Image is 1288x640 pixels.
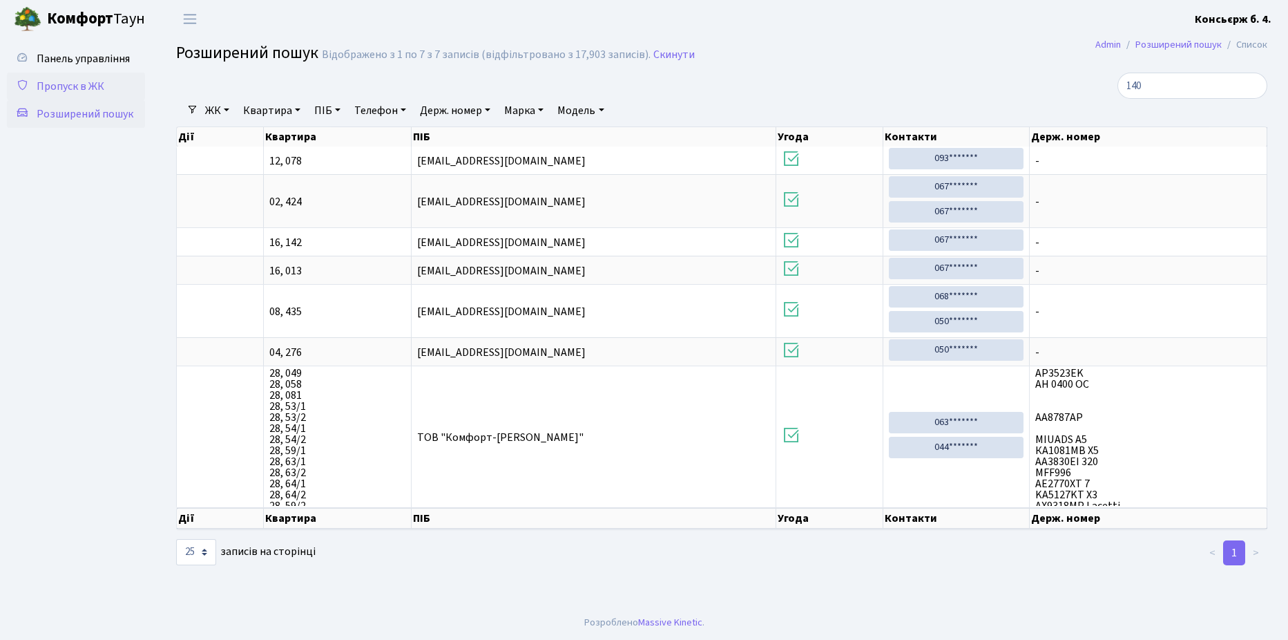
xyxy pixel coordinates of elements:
span: [EMAIL_ADDRESS][DOMAIN_NAME] [417,263,586,279]
span: [EMAIL_ADDRESS][DOMAIN_NAME] [417,235,586,250]
span: - [1035,347,1261,358]
a: Телефон [349,99,412,122]
span: Розширений пошук [37,106,133,122]
span: 02, 424 [269,196,405,207]
th: ПІБ [412,508,776,529]
a: Massive Kinetic [638,615,702,630]
span: 04, 276 [269,347,405,358]
label: записів на сторінці [176,539,316,565]
a: Держ. номер [414,99,496,122]
th: Квартира [264,127,412,147]
div: Розроблено . [584,615,704,630]
a: ЖК [200,99,235,122]
span: Розширений пошук [176,41,318,65]
a: ПІБ [309,99,346,122]
a: Admin [1095,37,1121,52]
span: 16, 013 [269,265,405,276]
th: ПІБ [412,127,776,147]
nav: breadcrumb [1075,30,1288,59]
select: записів на сторінці [176,539,216,565]
span: - [1035,156,1261,167]
span: 16, 142 [269,237,405,248]
span: - [1035,265,1261,276]
input: Пошук... [1117,73,1267,99]
span: Пропуск в ЖК [37,79,104,94]
span: [EMAIL_ADDRESS][DOMAIN_NAME] [417,194,586,209]
a: 1 [1223,540,1245,565]
span: 12, 078 [269,156,405,167]
span: 08, 435 [269,306,405,317]
span: - [1035,196,1261,207]
span: ТОВ "Комфорт-[PERSON_NAME]" [417,430,584,445]
a: Розширений пошук [1135,37,1222,52]
span: Таун [47,8,145,31]
th: Контакти [883,508,1030,529]
a: Консьєрж б. 4. [1195,11,1271,28]
span: - [1035,237,1261,248]
span: [EMAIL_ADDRESS][DOMAIN_NAME] [417,345,586,360]
th: Дії [177,508,264,529]
span: AP3523EK АН 0400 ОС АА8787АР MIUADS A5 КА1081МВ X5 АА3830ЕІ 320 MFF996 AE2770XT 7 KA5127KT X3 AX9... [1035,368,1261,506]
span: - [1035,306,1261,317]
th: Квартира [264,508,412,529]
a: Скинути [653,48,695,62]
span: 28, 049 28, 058 28, 081 28, 53/1 28, 53/2 28, 54/1 28, 54/2 28, 59/1 28, 63/1 28, 63/2 28, 64/1 2... [269,368,405,506]
a: Пропуск в ЖК [7,73,145,100]
a: Панель управління [7,45,145,73]
th: Дії [177,127,264,147]
b: Комфорт [47,8,113,30]
img: logo.png [14,6,41,33]
th: Держ. номер [1030,127,1267,147]
button: Переключити навігацію [173,8,207,30]
th: Угода [776,508,883,529]
span: [EMAIL_ADDRESS][DOMAIN_NAME] [417,153,586,169]
a: Марка [499,99,549,122]
th: Контакти [883,127,1030,147]
div: Відображено з 1 по 7 з 7 записів (відфільтровано з 17,903 записів). [322,48,651,62]
th: Угода [776,127,883,147]
a: Квартира [238,99,306,122]
span: Панель управління [37,51,130,66]
b: Консьєрж б. 4. [1195,12,1271,27]
a: Модель [552,99,609,122]
span: [EMAIL_ADDRESS][DOMAIN_NAME] [417,304,586,319]
th: Держ. номер [1030,508,1267,529]
a: Розширений пошук [7,100,145,128]
li: Список [1222,37,1267,53]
